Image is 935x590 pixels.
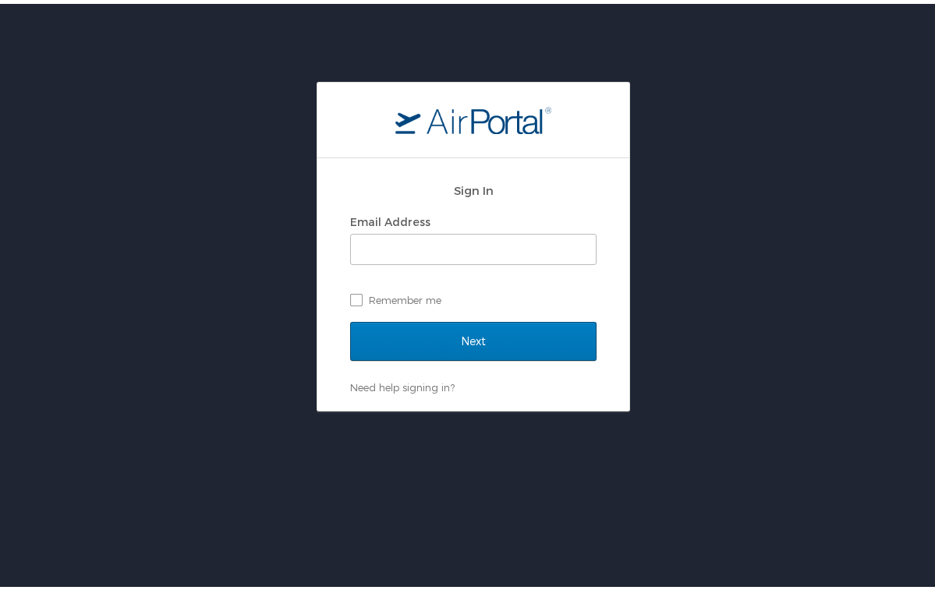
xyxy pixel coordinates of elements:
[350,318,597,357] input: Next
[395,102,551,130] img: logo
[350,178,597,196] h2: Sign In
[350,211,430,224] label: Email Address
[350,377,455,390] a: Need help signing in?
[350,284,597,308] label: Remember me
